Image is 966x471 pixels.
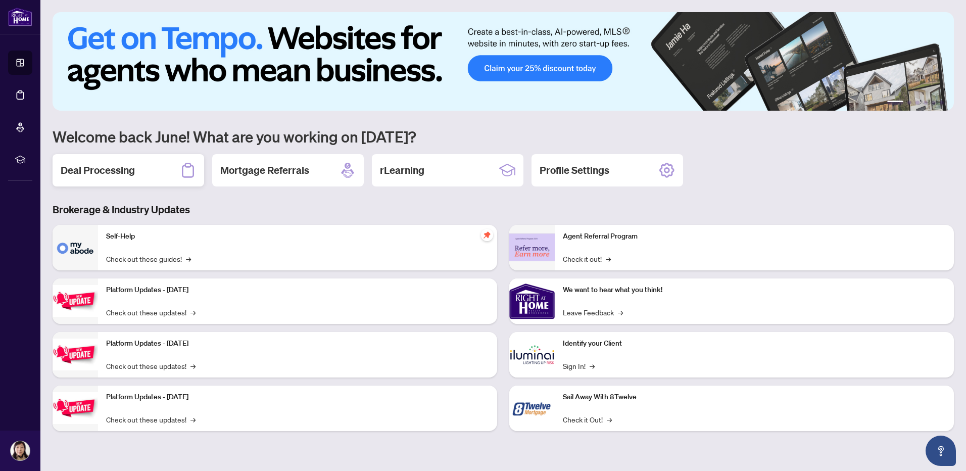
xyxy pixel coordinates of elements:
[53,392,98,424] img: Platform Updates - June 23, 2025
[106,285,489,296] p: Platform Updates - [DATE]
[61,163,135,177] h2: Deal Processing
[509,386,555,431] img: Sail Away With 8Twelve
[481,229,493,241] span: pushpin
[606,253,611,264] span: →
[915,101,920,105] button: 3
[190,307,196,318] span: →
[563,307,623,318] a: Leave Feedback→
[563,360,595,371] a: Sign In!→
[924,101,928,105] button: 4
[932,101,936,105] button: 5
[53,339,98,370] img: Platform Updates - July 8, 2025
[53,203,954,217] h3: Brokerage & Industry Updates
[53,285,98,317] img: Platform Updates - July 21, 2025
[53,12,954,111] img: Slide 0
[106,392,489,403] p: Platform Updates - [DATE]
[563,285,946,296] p: We want to hear what you think!
[563,338,946,349] p: Identify your Client
[607,414,612,425] span: →
[887,101,903,105] button: 1
[106,231,489,242] p: Self-Help
[509,278,555,324] img: We want to hear what you think!
[509,332,555,378] img: Identify your Client
[563,253,611,264] a: Check it out!→
[926,436,956,466] button: Open asap
[618,307,623,318] span: →
[11,441,30,460] img: Profile Icon
[106,307,196,318] a: Check out these updates!→
[563,414,612,425] a: Check it Out!→
[106,253,191,264] a: Check out these guides!→
[563,231,946,242] p: Agent Referral Program
[190,360,196,371] span: →
[540,163,609,177] h2: Profile Settings
[190,414,196,425] span: →
[186,253,191,264] span: →
[220,163,309,177] h2: Mortgage Referrals
[106,360,196,371] a: Check out these updates!→
[106,414,196,425] a: Check out these updates!→
[106,338,489,349] p: Platform Updates - [DATE]
[590,360,595,371] span: →
[8,8,32,26] img: logo
[563,392,946,403] p: Sail Away With 8Twelve
[380,163,424,177] h2: rLearning
[907,101,911,105] button: 2
[53,225,98,270] img: Self-Help
[940,101,944,105] button: 6
[53,127,954,146] h1: Welcome back June! What are you working on [DATE]?
[509,233,555,261] img: Agent Referral Program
